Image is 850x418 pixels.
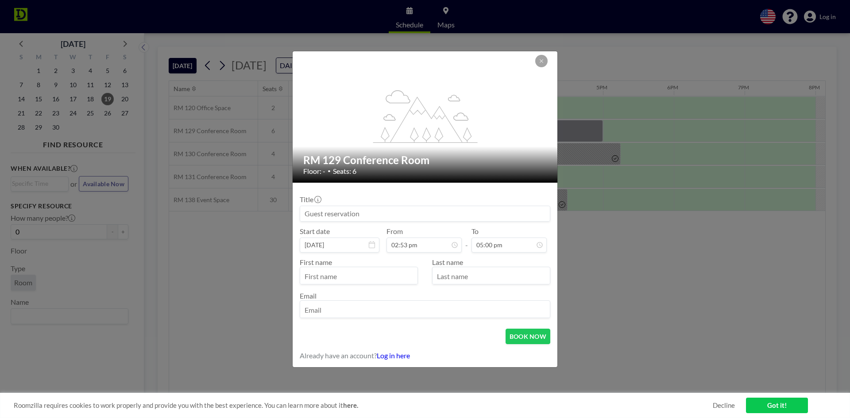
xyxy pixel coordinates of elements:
button: BOOK NOW [506,329,550,344]
span: Roomzilla requires cookies to work properly and provide you with the best experience. You can lea... [14,401,713,410]
label: From [386,227,403,236]
input: Last name [433,269,550,284]
span: Floor: - [303,167,325,176]
span: Already have an account? [300,351,377,360]
g: flex-grow: 1.2; [373,89,478,142]
label: Title [300,195,321,204]
label: Last name [432,258,463,266]
span: - [465,230,468,249]
a: here. [343,401,358,409]
label: Start date [300,227,330,236]
input: First name [300,269,417,284]
h2: RM 129 Conference Room [303,153,548,167]
input: Guest reservation [300,206,550,221]
a: Decline [713,401,735,410]
label: To [471,227,479,236]
label: First name [300,258,332,266]
label: Email [300,291,317,300]
span: • [328,168,331,174]
span: Seats: 6 [333,167,356,176]
a: Log in here [377,351,410,360]
a: Got it! [746,398,808,413]
input: Email [300,303,550,318]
